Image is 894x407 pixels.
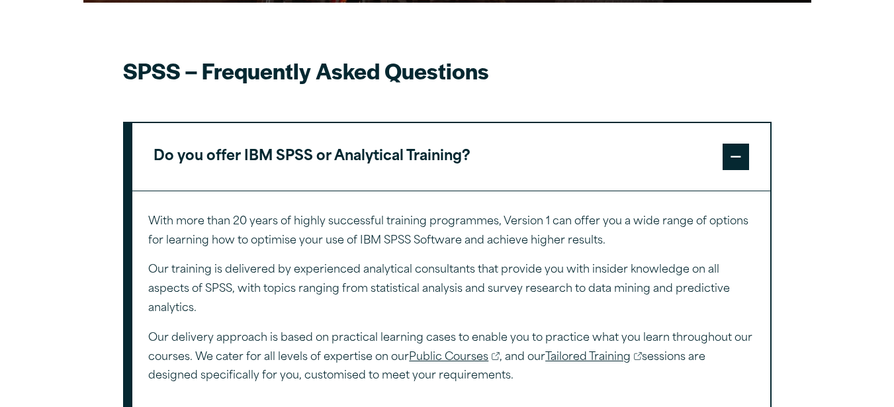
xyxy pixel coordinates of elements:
[132,123,770,191] button: Do you offer IBM SPSS or Analytical Training?
[409,348,500,367] a: Public Courses
[132,191,770,407] div: Do you offer IBM SPSS or Analytical Training?
[123,56,772,85] h2: SPSS – Frequently Asked Questions
[148,329,753,386] p: Our delivery approach is based on practical learning cases to enable you to practice what you lea...
[148,261,753,318] p: Our training is delivered by experienced analytical consultants that provide you with insider kno...
[148,212,753,251] p: With more than 20 years of highly successful training programmes, Version 1 can offer you a wide ...
[545,348,642,367] a: Tailored Training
